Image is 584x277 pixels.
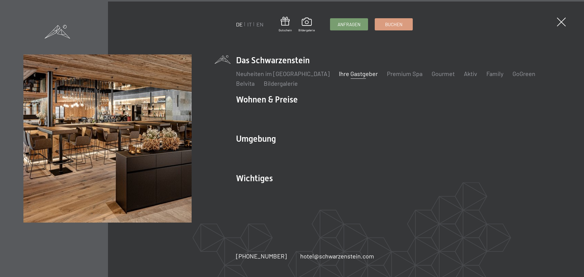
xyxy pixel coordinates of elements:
span: Gutschein [279,28,292,32]
a: [PHONE_NUMBER] [236,252,287,260]
a: Gourmet [432,70,455,77]
a: EN [256,21,263,28]
a: Buchen [375,19,412,30]
a: Ihre Gastgeber [339,70,378,77]
a: Anfragen [330,19,368,30]
span: [PHONE_NUMBER] [236,252,287,260]
span: Anfragen [338,21,360,28]
span: Buchen [385,21,402,28]
a: Gutschein [279,17,292,32]
a: Aktiv [464,70,477,77]
a: Bildergalerie [298,18,315,32]
a: Belvita [236,80,255,87]
a: Premium Spa [387,70,422,77]
a: Bildergalerie [264,80,298,87]
a: IT [247,21,252,28]
a: hotel@schwarzenstein.com [300,252,374,260]
span: Bildergalerie [298,28,315,32]
a: Neuheiten im [GEOGRAPHIC_DATA] [236,70,330,77]
a: DE [236,21,243,28]
a: Family [486,70,503,77]
a: GoGreen [513,70,535,77]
